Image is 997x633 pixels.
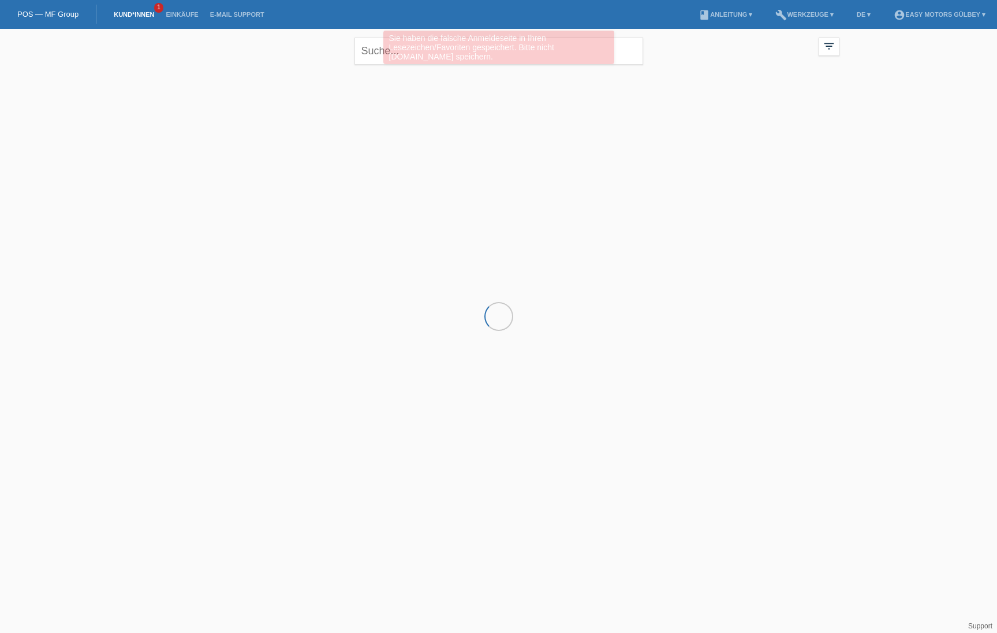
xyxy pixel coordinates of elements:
[770,11,839,18] a: buildWerkzeuge ▾
[888,11,991,18] a: account_circleEasy Motors Gülbey ▾
[108,11,160,18] a: Kund*innen
[775,9,787,21] i: build
[154,3,163,13] span: 1
[851,11,876,18] a: DE ▾
[699,9,710,21] i: book
[160,11,204,18] a: Einkäufe
[894,9,905,21] i: account_circle
[17,10,79,18] a: POS — MF Group
[204,11,270,18] a: E-Mail Support
[693,11,758,18] a: bookAnleitung ▾
[968,622,992,630] a: Support
[823,40,835,53] i: filter_list
[383,31,614,64] div: Sie haben die falsche Anmeldeseite in Ihren Lesezeichen/Favoriten gespeichert. Bitte nicht [DOMAI...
